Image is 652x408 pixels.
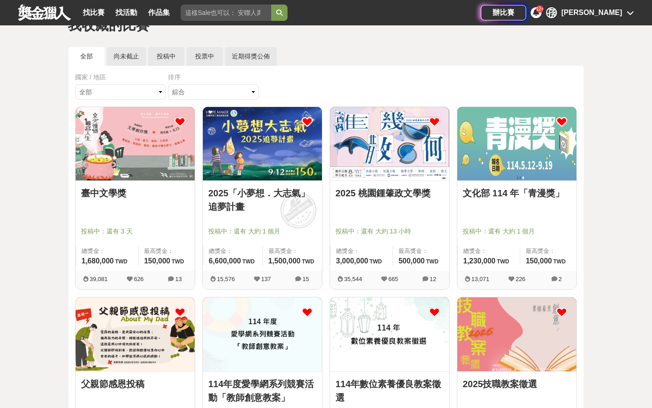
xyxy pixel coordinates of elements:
span: 137 [261,276,271,282]
a: 2025「小夢想．大志氣」追夢計畫 [208,186,316,214]
span: 總獎金： [81,247,133,256]
a: 辦比賽 [481,5,526,20]
img: Cover Image [76,297,195,371]
span: 12 [430,276,436,282]
span: TWD [497,258,509,265]
a: 全部 [68,47,105,66]
a: 作品集 [144,6,173,19]
span: 150,000 [144,257,170,265]
img: Cover Image [203,297,322,371]
a: 文化部 114 年「青漫獎」 [463,186,571,200]
a: 找活動 [112,6,141,19]
a: 投票中 [187,47,223,66]
span: 15 [302,276,309,282]
span: 150,000 [526,257,552,265]
a: Cover Image [330,107,449,181]
a: 投稿中 [148,47,184,66]
a: 臺中文學獎 [81,186,189,200]
span: TWD [426,258,438,265]
span: 39,081 [90,276,108,282]
span: TWD [369,258,382,265]
span: 665 [388,276,398,282]
span: 13,071 [471,276,489,282]
span: 626 [134,276,144,282]
span: 35,544 [344,276,362,282]
div: [PERSON_NAME] [561,7,622,18]
a: 2025 桃園鍾肇政文學獎 [336,186,444,200]
span: 1,500,000 [268,257,301,265]
img: Cover Image [330,107,449,180]
h1: 我收藏的比賽 [68,17,584,34]
a: 近期得獎公佈 [225,47,277,66]
span: 投稿中：還有 3 天 [81,227,189,236]
span: 投稿中：還有 大約 13 小時 [336,227,444,236]
span: TWD [115,258,127,265]
span: 500,000 [398,257,425,265]
a: Cover Image [76,107,195,181]
img: Cover Image [457,107,576,180]
input: 這樣Sale也可以： 安聯人壽創意銷售法募集 [181,5,271,21]
span: 最高獎金： [268,247,317,256]
span: TWD [242,258,254,265]
img: Cover Image [203,107,322,180]
a: Cover Image [203,107,322,181]
span: 投稿中：還有 大約 1 個月 [208,227,316,236]
span: 總獎金： [463,247,514,256]
span: 總獎金： [336,247,387,256]
span: 最高獎金： [144,247,189,256]
a: Cover Image [457,107,576,181]
a: 114年度愛學網系列競賽活動「教師創意教案」 [208,377,316,404]
div: 排序 [168,73,261,82]
a: 父親節感恩投稿 [81,377,189,391]
span: 1,230,000 [463,257,495,265]
span: TWD [302,258,314,265]
span: 總獎金： [209,247,257,256]
span: 13 [175,276,182,282]
span: 最高獎金： [526,247,571,256]
span: 15,576 [217,276,235,282]
span: 2 [559,276,562,282]
span: 最高獎金： [398,247,444,256]
img: Cover Image [457,297,576,371]
span: 3,000,000 [336,257,368,265]
a: 114年數位素養優良教案徵選 [336,377,444,404]
div: 國家 / 地區 [75,73,168,82]
span: 6,600,000 [209,257,241,265]
div: 孫 [546,7,557,18]
span: 1,680,000 [81,257,114,265]
span: TWD [553,258,566,265]
span: TWD [172,258,184,265]
a: 尚未截止 [107,47,146,66]
a: 2025技職教案徵選 [463,377,571,391]
span: 投稿中：還有 大約 1 個月 [463,227,571,236]
img: Cover Image [76,107,195,180]
img: Cover Image [330,297,449,371]
span: 226 [516,276,526,282]
a: 找比賽 [79,6,108,19]
span: 12+ [536,6,544,11]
